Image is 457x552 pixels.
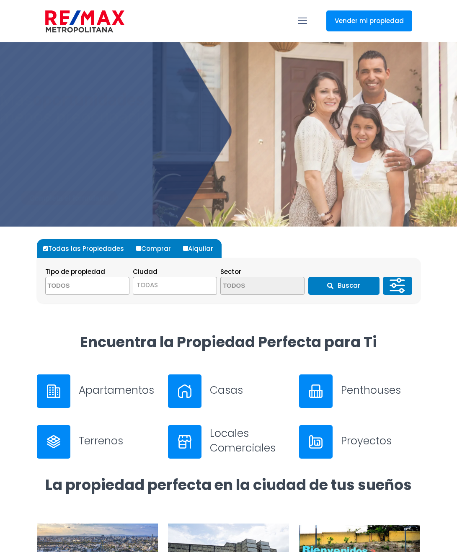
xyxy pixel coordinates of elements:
[37,425,158,459] a: Terrenos
[221,277,302,295] textarea: Search
[137,281,158,289] span: TODAS
[45,475,412,495] strong: La propiedad perfecta en la ciudad de tus sueños
[341,383,420,397] h3: Penthouses
[134,239,179,258] label: Comprar
[37,374,158,408] a: Apartamentos
[45,267,105,276] span: Tipo de propiedad
[41,239,132,258] label: Todas las Propiedades
[133,279,217,291] span: TODAS
[79,383,158,397] h3: Apartamentos
[181,239,222,258] label: Alquilar
[46,277,127,295] textarea: Search
[43,246,48,251] input: Todas las Propiedades
[210,426,289,455] h3: Locales Comerciales
[299,425,420,459] a: Proyectos
[45,9,124,34] img: remax-metropolitana-logo
[133,267,157,276] span: Ciudad
[299,374,420,408] a: Penthouses
[80,332,377,352] strong: Encuentra la Propiedad Perfecta para Ti
[133,277,217,295] span: TODAS
[341,433,420,448] h3: Proyectos
[136,246,141,251] input: Comprar
[210,383,289,397] h3: Casas
[308,277,380,295] button: Buscar
[168,374,289,408] a: Casas
[326,10,412,31] a: Vender mi propiedad
[183,246,188,251] input: Alquilar
[79,433,158,448] h3: Terrenos
[168,425,289,459] a: Locales Comerciales
[220,267,241,276] span: Sector
[295,14,310,28] a: mobile menu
